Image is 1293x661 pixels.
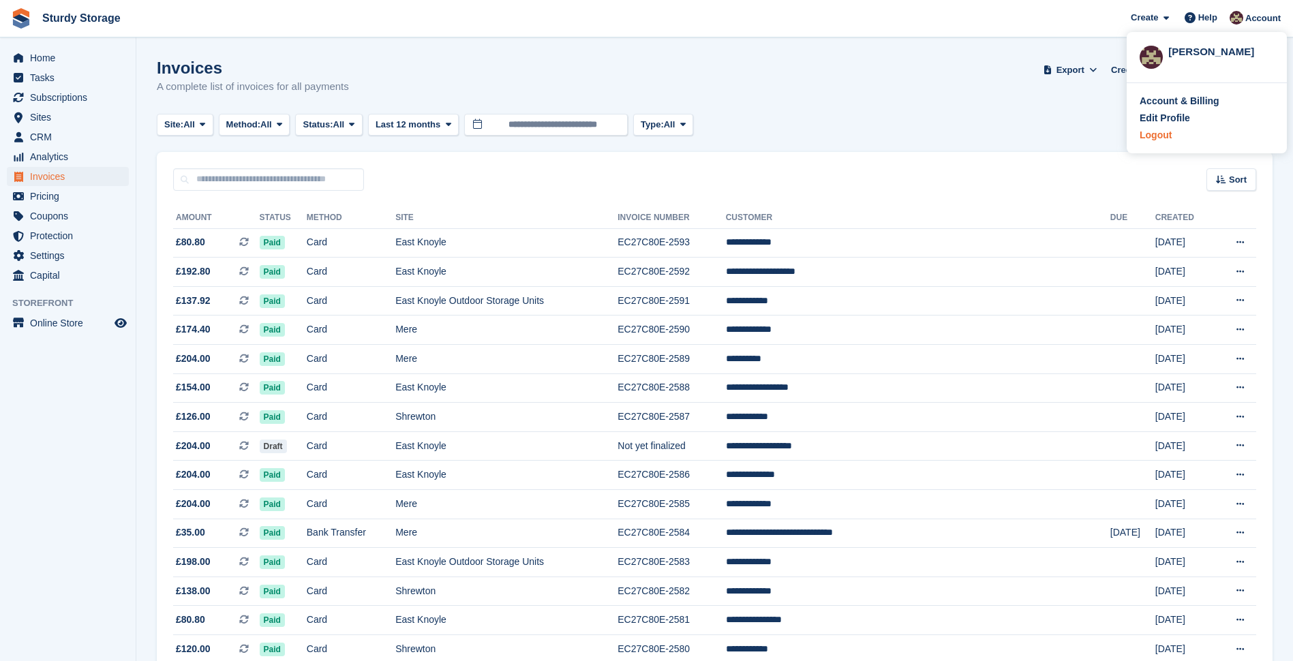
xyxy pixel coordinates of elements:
span: All [333,118,345,132]
td: [DATE] [1155,286,1213,316]
span: Capital [30,266,112,285]
span: All [664,118,675,132]
td: East Knoyle [395,373,618,403]
span: Paid [260,265,285,279]
a: Sturdy Storage [37,7,126,29]
td: [DATE] [1155,606,1213,635]
span: Site: [164,118,183,132]
td: EC27C80E-2582 [618,577,725,606]
td: [DATE] [1155,228,1213,258]
th: Amount [173,207,260,229]
td: Card [307,577,395,606]
span: Sites [30,108,112,127]
td: East Knoyle [395,431,618,461]
div: Logout [1140,128,1172,142]
span: Paid [260,468,285,482]
button: Type: All [633,114,693,136]
a: Logout [1140,128,1274,142]
span: £204.00 [176,497,211,511]
td: [DATE] [1155,373,1213,403]
span: Tasks [30,68,112,87]
a: menu [7,147,129,166]
a: menu [7,68,129,87]
td: Card [307,345,395,374]
span: Paid [260,381,285,395]
span: Analytics [30,147,112,166]
td: EC27C80E-2584 [618,519,725,548]
td: [DATE] [1155,316,1213,345]
td: [DATE] [1155,577,1213,606]
td: Mere [395,345,618,374]
span: Settings [30,246,112,265]
h1: Invoices [157,59,349,77]
span: Paid [260,526,285,540]
p: A complete list of invoices for all payments [157,79,349,95]
td: Card [307,228,395,258]
span: Paid [260,294,285,308]
span: Invoices [30,167,112,186]
td: EC27C80E-2586 [618,461,725,490]
span: Home [30,48,112,67]
td: Card [307,286,395,316]
span: Help [1198,11,1217,25]
td: [DATE] [1155,490,1213,519]
div: Account & Billing [1140,94,1219,108]
a: menu [7,313,129,333]
td: East Knoyle Outdoor Storage Units [395,286,618,316]
button: Status: All [295,114,362,136]
td: Mere [395,316,618,345]
th: Invoice Number [618,207,725,229]
span: £204.00 [176,439,211,453]
span: Sort [1229,173,1247,187]
span: £137.92 [176,294,211,308]
td: EC27C80E-2585 [618,490,725,519]
span: Paid [260,613,285,627]
a: menu [7,48,129,67]
td: EC27C80E-2592 [618,258,725,287]
span: Account [1245,12,1281,25]
td: [DATE] [1110,519,1155,548]
span: Protection [30,226,112,245]
td: EC27C80E-2590 [618,316,725,345]
td: Card [307,403,395,432]
td: Shrewton [395,577,618,606]
span: Draft [260,440,287,453]
td: [DATE] [1155,403,1213,432]
span: £192.80 [176,264,211,279]
td: Card [307,431,395,461]
a: Preview store [112,315,129,331]
span: Pricing [30,187,112,206]
td: Card [307,316,395,345]
span: £120.00 [176,642,211,656]
a: menu [7,127,129,147]
span: Online Store [30,313,112,333]
span: Last 12 months [376,118,440,132]
a: menu [7,226,129,245]
a: menu [7,88,129,107]
span: £154.00 [176,380,211,395]
img: Sue Cadwaladr [1230,11,1243,25]
td: East Knoyle [395,461,618,490]
span: Paid [260,585,285,598]
td: [DATE] [1155,258,1213,287]
td: [DATE] [1155,345,1213,374]
span: Method: [226,118,261,132]
button: Site: All [157,114,213,136]
div: [PERSON_NAME] [1168,44,1274,57]
td: Card [307,373,395,403]
button: Method: All [219,114,290,136]
div: Edit Profile [1140,111,1190,125]
span: Paid [260,555,285,569]
span: £138.00 [176,584,211,598]
td: EC27C80E-2587 [618,403,725,432]
span: Paid [260,323,285,337]
td: East Knoyle [395,258,618,287]
span: All [260,118,272,132]
span: Export [1056,63,1084,77]
td: EC27C80E-2583 [618,548,725,577]
td: Card [307,490,395,519]
span: £80.80 [176,613,205,627]
span: Type: [641,118,664,132]
a: menu [7,266,129,285]
td: EC27C80E-2589 [618,345,725,374]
